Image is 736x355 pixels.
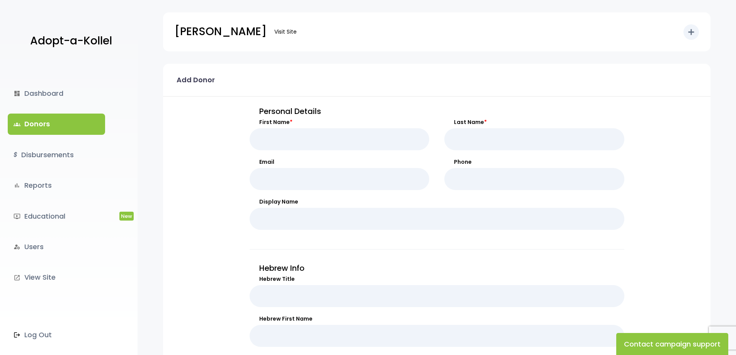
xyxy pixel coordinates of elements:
[8,144,105,165] a: $Disbursements
[250,158,430,166] label: Email
[14,213,20,220] i: ondemand_video
[175,22,267,41] p: [PERSON_NAME]
[250,104,624,118] p: Personal Details
[616,333,728,355] button: Contact campaign support
[8,324,105,345] a: Log Out
[8,175,105,196] a: bar_chartReports
[14,274,20,281] i: launch
[683,24,699,40] button: add
[8,236,105,257] a: manage_accountsUsers
[8,83,105,104] a: dashboardDashboard
[14,149,17,161] i: $
[14,182,20,189] i: bar_chart
[8,267,105,288] a: launchView Site
[250,261,624,275] p: Hebrew Info
[250,198,624,206] label: Display Name
[177,74,215,86] p: Add Donor
[30,31,112,51] p: Adopt-a-Kollel
[444,158,624,166] label: Phone
[687,27,696,37] i: add
[8,206,105,227] a: ondemand_videoEducationalNew
[250,315,624,323] label: Hebrew First Name
[270,24,301,39] a: Visit Site
[250,118,430,126] label: First Name
[14,243,20,250] i: manage_accounts
[444,118,624,126] label: Last Name
[250,275,624,283] label: Hebrew Title
[26,22,112,60] a: Adopt-a-Kollel
[14,90,20,97] i: dashboard
[14,121,20,128] span: groups
[119,212,134,221] span: New
[8,114,105,134] a: groupsDonors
